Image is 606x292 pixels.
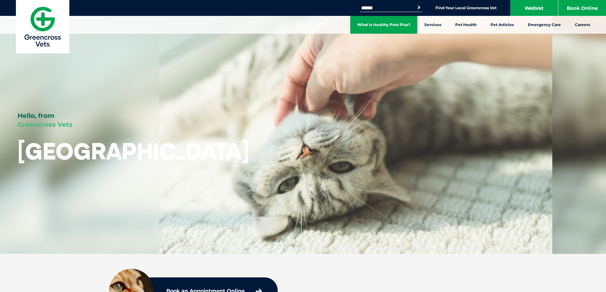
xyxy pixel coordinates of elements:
a: Careers [568,16,597,34]
a: What is Healthy Pets Plus? [350,16,417,34]
span: Greencross Vets [17,121,73,128]
a: Pet Articles [484,16,521,34]
a: Services [417,16,448,34]
a: Find Your Local Greencross Vet [435,5,497,10]
a: Emergency Care [521,16,568,34]
h1: [GEOGRAPHIC_DATA] [17,139,249,164]
a: Pet Health [448,16,484,34]
span: Hello, from [17,112,54,119]
button: Search [416,4,422,11]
